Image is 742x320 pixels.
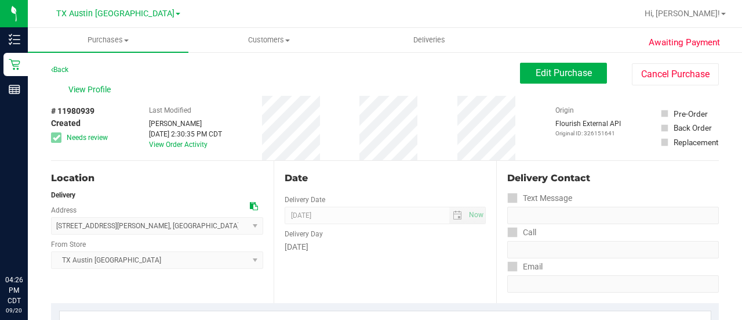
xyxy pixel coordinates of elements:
input: Format: (999) 999-9999 [507,207,719,224]
span: Edit Purchase [536,67,592,78]
div: Location [51,171,263,185]
label: Last Modified [149,105,191,116]
a: View Order Activity [149,141,208,149]
span: Customers [189,35,348,45]
button: Cancel Purchase [632,63,719,85]
div: Copy address to clipboard [250,200,258,213]
span: # 11980939 [51,105,94,117]
a: Purchases [28,28,188,52]
div: Delivery Contact [507,171,719,185]
label: Origin [555,105,574,116]
span: Awaiting Payment [649,36,720,49]
span: Needs review [67,132,108,143]
p: Original ID: 326151641 [555,129,621,138]
div: Pre-Order [674,108,708,120]
a: Customers [188,28,349,52]
a: Back [51,66,68,74]
inline-svg: Reports [9,84,20,95]
label: From Store [51,239,86,250]
inline-svg: Inventory [9,34,20,45]
span: View Profile [68,84,115,96]
span: Deliveries [398,35,461,45]
iframe: Resource center unread badge [34,225,48,239]
iframe: Resource center [12,227,46,262]
div: [PERSON_NAME] [149,118,222,129]
div: [DATE] [285,241,486,253]
inline-svg: Retail [9,59,20,70]
span: Hi, [PERSON_NAME]! [645,9,720,18]
span: Created [51,117,81,130]
label: Address [51,205,77,215]
p: 09/20 [5,306,23,315]
span: TX Austin [GEOGRAPHIC_DATA] [56,9,174,19]
button: Edit Purchase [520,63,607,84]
div: [DATE] 2:30:35 PM CDT [149,129,222,139]
strong: Delivery [51,191,75,199]
div: Date [285,171,486,185]
div: Replacement [674,136,718,148]
div: Flourish External API [555,118,621,138]
label: Delivery Day [285,229,323,239]
label: Delivery Date [285,195,325,205]
label: Call [507,224,536,241]
div: Back Order [674,122,712,134]
p: 04:26 PM CDT [5,275,23,306]
span: Purchases [28,35,188,45]
label: Text Message [507,190,572,207]
input: Format: (999) 999-9999 [507,241,719,258]
a: Deliveries [349,28,510,52]
label: Email [507,258,543,275]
